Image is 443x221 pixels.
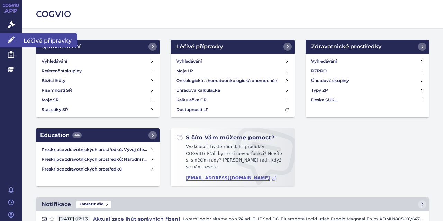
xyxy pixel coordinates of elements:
span: Zobrazit vše [76,201,111,208]
h2: Zdravotnické prostředky [311,43,381,51]
a: RZPRO [308,66,426,76]
span: 449 [72,132,82,138]
h4: Typy ZP [311,87,328,94]
a: [EMAIL_ADDRESS][DOMAIN_NAME] [186,176,276,181]
a: Vyhledávání [173,56,291,66]
p: Vyzkoušeli byste rádi další produkty COGVIO? Přáli byste si novou funkci? Nevíte si s něčím rady?... [176,144,289,173]
a: Moje LP [173,66,291,76]
h4: Referenční skupiny [42,67,82,74]
a: Preskripce zdravotnických prostředků [39,164,157,174]
h4: Statistiky SŘ [42,106,68,113]
a: Dostupnosti LP [173,105,291,114]
a: Preskripce zdravotnických prostředků: Vývoj úhrad zdravotních pojišťoven za zdravotnické prostředky [39,145,157,155]
h4: Úhradové skupiny [311,77,349,84]
a: Deska SÚKL [308,95,426,105]
span: Léčivé přípravky [22,33,77,47]
a: Správní řízení [36,40,160,54]
a: Onkologická a hematoonkologická onemocnění [173,76,291,85]
a: Úhradová kalkulačka [173,85,291,95]
h4: Onkologická a hematoonkologická onemocnění [176,77,278,84]
h2: S čím Vám můžeme pomoct? [176,134,274,141]
a: Vyhledávání [39,56,157,66]
h4: Kalkulačka CP [176,96,207,103]
h4: Deska SÚKL [311,96,337,103]
h4: Vyhledávání [42,58,67,65]
h4: Písemnosti SŘ [42,87,72,94]
a: Písemnosti SŘ [39,85,157,95]
h4: Vyhledávání [176,58,202,65]
h4: Běžící lhůty [42,77,65,84]
a: Preskripce zdravotnických prostředků: Národní registr hrazených zdravotnických služeb (NRHZS) [39,155,157,164]
h4: Dostupnosti LP [176,106,209,113]
h4: Preskripce zdravotnických prostředků: Národní registr hrazených zdravotnických služeb (NRHZS) [42,156,150,163]
a: Léčivé přípravky [171,40,294,54]
a: Úhradové skupiny [308,76,426,85]
h4: Moje LP [176,67,193,74]
a: Referenční skupiny [39,66,157,76]
a: Statistiky SŘ [39,105,157,114]
h4: Preskripce zdravotnických prostředků: Vývoj úhrad zdravotních pojišťoven za zdravotnické prostředky [42,146,150,153]
h2: COGVIO [36,8,429,20]
a: Vyhledávání [308,56,426,66]
a: Kalkulačka CP [173,95,291,105]
h4: RZPRO [311,67,327,74]
h4: Vyhledávání [311,58,337,65]
a: Education449 [36,128,160,142]
a: Typy ZP [308,85,426,95]
h4: Úhradová kalkulačka [176,87,220,94]
a: Moje SŘ [39,95,157,105]
h2: Education [40,131,82,139]
a: NotifikaceZobrazit vše [36,197,429,211]
h2: Léčivé přípravky [176,43,223,51]
h2: Notifikace [42,200,71,209]
a: Zdravotnické prostředky [306,40,429,54]
h4: Preskripce zdravotnických prostředků [42,166,150,173]
h4: Moje SŘ [42,96,59,103]
a: Běžící lhůty [39,76,157,85]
